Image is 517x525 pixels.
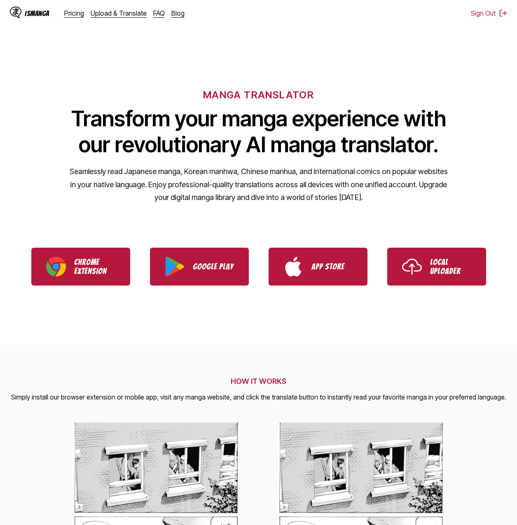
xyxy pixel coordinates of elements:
p: Simply install our browser extension or mobile app, visit any manga website, and click the transl... [11,392,506,403]
a: Blog [171,9,185,17]
img: Sign out [499,9,507,17]
a: Pricing [64,9,84,17]
a: Use IsManga Local Uploader [387,248,486,286]
a: Upload & Translate [91,9,147,17]
h6: MANGA TRANSLATOR [203,89,314,101]
p: Local Uploader [430,258,471,276]
h1: Transform your manga experience with our revolutionary AI manga translator. [69,106,448,158]
img: Chrome logo [46,257,66,276]
p: Seamlessly read Japanese manga, Korean manhwa, Chinese manhua, and international comics on popula... [69,165,448,204]
p: Chrome Extension [74,258,115,276]
a: Download IsManga from Google Play [150,248,249,286]
a: Download IsManga Chrome Extension [31,248,130,286]
p: App Store [311,262,353,271]
img: Upload icon [402,257,422,276]
img: IsManga Logo [10,7,21,18]
a: FAQ [153,9,165,17]
div: IsManga [25,9,49,17]
a: Download IsManga from App Store [269,248,367,286]
img: Google Play logo [165,257,185,276]
h2: HOW IT WORKS [11,377,506,386]
img: App Store logo [283,257,303,276]
a: IsManga LogoIsManga [10,7,64,20]
p: Google Play [193,262,234,271]
button: Sign Out [471,9,507,17]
